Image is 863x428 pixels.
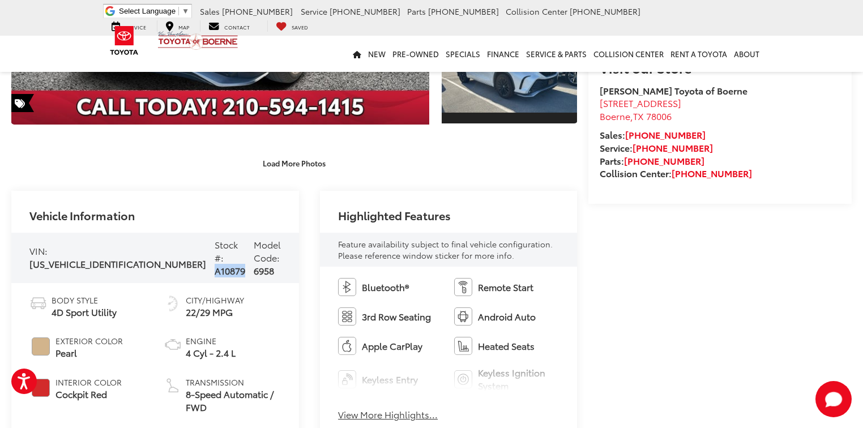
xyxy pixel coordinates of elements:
h2: Visit our Store [600,60,840,75]
a: [PHONE_NUMBER] [672,166,752,179]
a: [PHONE_NUMBER] [625,128,706,141]
strong: Sales: [600,128,706,141]
span: [STREET_ADDRESS] [600,96,681,109]
span: Service [301,6,327,17]
h2: Vehicle Information [29,209,135,221]
span: Body Style [52,294,117,306]
span: Select Language [119,7,176,15]
span: Remote Start [478,281,533,294]
span: 4 Cyl - 2.4 L [186,346,236,359]
span: 4D Sport Utility [52,306,117,319]
span: [PHONE_NUMBER] [222,6,293,17]
span: [PHONE_NUMBER] [330,6,400,17]
span: TX [633,109,644,122]
span: Stock #: [215,238,238,264]
strong: [PERSON_NAME] Toyota of Boerne [600,84,747,97]
span: 8-Speed Automatic / FWD [186,388,281,414]
a: Service [103,20,155,32]
a: Map [157,20,198,32]
span: , [600,109,672,122]
span: Saved [292,23,308,31]
img: 2023 Toyota Highlander XSE [440,35,578,113]
span: Boerne [600,109,630,122]
a: Home [349,36,365,72]
span: Android Auto [478,310,536,323]
span: 78006 [646,109,672,122]
span: A10879 [215,264,245,277]
img: Vic Vaughan Toyota of Boerne [157,31,238,50]
a: [PHONE_NUMBER] [633,141,713,154]
span: Exterior Color [55,335,123,346]
strong: Service: [600,141,713,154]
a: New [365,36,389,72]
a: Specials [442,36,484,72]
img: Bluetooth® [338,278,356,296]
span: #D22B2B [32,379,50,397]
img: 3rd Row Seating [338,307,356,326]
a: Finance [484,36,523,72]
span: [PHONE_NUMBER] [428,6,499,17]
span: Parts [407,6,426,17]
span: Cockpit Red [55,388,122,401]
img: Fuel Economy [164,294,182,313]
a: About [730,36,763,72]
span: ▼ [182,7,189,15]
a: Collision Center [590,36,667,72]
button: View More Highlights... [338,408,438,421]
img: Heated Seats [454,337,472,355]
span: [PHONE_NUMBER] [570,6,640,17]
a: Expand Photo 3 [442,23,577,125]
span: Special [11,94,34,112]
a: Pre-Owned [389,36,442,72]
span: Interior Color [55,376,122,388]
span: Collision Center [506,6,567,17]
img: Android Auto [454,307,472,326]
h2: Highlighted Features [338,209,451,221]
span: Bluetooth® [362,281,409,294]
span: Apple CarPlay [362,340,422,353]
span: Model Code: [254,238,281,264]
img: Remote Start [454,278,472,296]
button: Load More Photos [255,153,334,173]
span: [US_VEHICLE_IDENTIFICATION_NUMBER] [29,257,206,270]
img: Toyota [103,22,146,59]
span: 3rd Row Seating [362,310,431,323]
span: Feature availability subject to final vehicle configuration. Please reference window sticker for ... [338,238,553,261]
span: 22/29 MPG [186,306,244,319]
span: ​ [178,7,179,15]
a: Rent a Toyota [667,36,730,72]
span: City/Highway [186,294,244,306]
svg: Start Chat [815,381,852,417]
strong: Parts: [600,154,704,167]
span: Heated Seats [478,340,535,353]
a: Service & Parts: Opens in a new tab [523,36,590,72]
span: Transmission [186,376,281,388]
span: Pearl [55,346,123,359]
img: Apple CarPlay [338,337,356,355]
strong: Collision Center: [600,166,752,179]
a: My Saved Vehicles [267,20,317,32]
span: #D2B48C [32,337,50,356]
a: [PHONE_NUMBER] [624,154,704,167]
span: Engine [186,335,236,346]
span: Sales [200,6,220,17]
a: Select Language​ [119,7,189,15]
span: 6958 [254,264,274,277]
span: VIN: [29,244,48,257]
a: Contact [200,20,258,32]
a: [STREET_ADDRESS] Boerne,TX 78006 [600,96,681,122]
button: Toggle Chat Window [815,381,852,417]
